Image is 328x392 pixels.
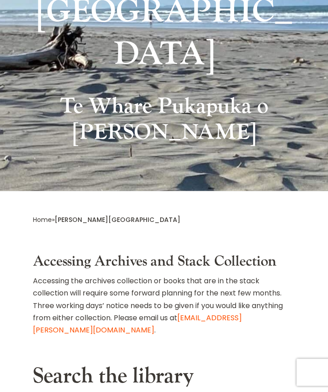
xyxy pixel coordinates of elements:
[33,253,296,274] h3: Accessing Archives and Stack Collection
[33,274,296,336] p: Accessing the archives collection or books that are in the stack collection will require some for...
[33,312,242,335] a: [EMAIL_ADDRESS][PERSON_NAME][DOMAIN_NAME]
[33,215,52,224] a: Home
[33,215,180,224] span: »
[33,93,296,150] h2: Te Whare Pukapuka o [PERSON_NAME]
[55,215,180,224] span: [PERSON_NAME][GEOGRAPHIC_DATA]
